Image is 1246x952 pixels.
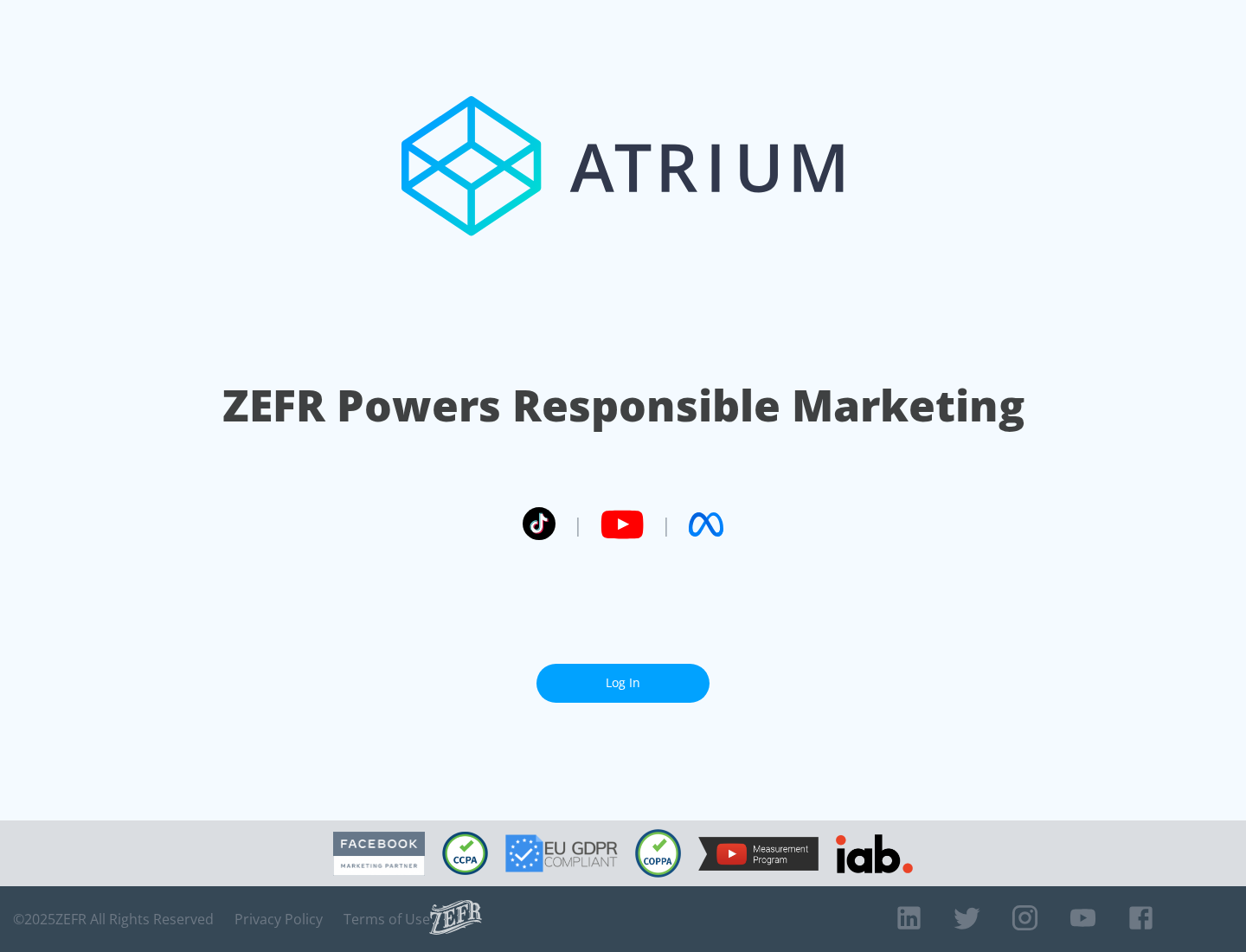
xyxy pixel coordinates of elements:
img: COPPA Compliant [635,829,681,878]
img: YouTube Measurement Program [698,837,819,871]
a: Terms of Use [344,910,430,928]
span: | [661,511,671,537]
a: Log In [536,664,710,703]
img: CCPA Compliant [442,832,488,875]
a: Privacy Policy [234,910,323,928]
img: IAB [836,834,913,873]
span: | [573,511,583,537]
img: GDPR Compliant [505,834,618,872]
h1: ZEFR Powers Responsible Marketing [222,376,1024,435]
span: © 2025 ZEFR All Rights Reserved [13,910,214,928]
img: Facebook Marketing Partner [333,832,425,876]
